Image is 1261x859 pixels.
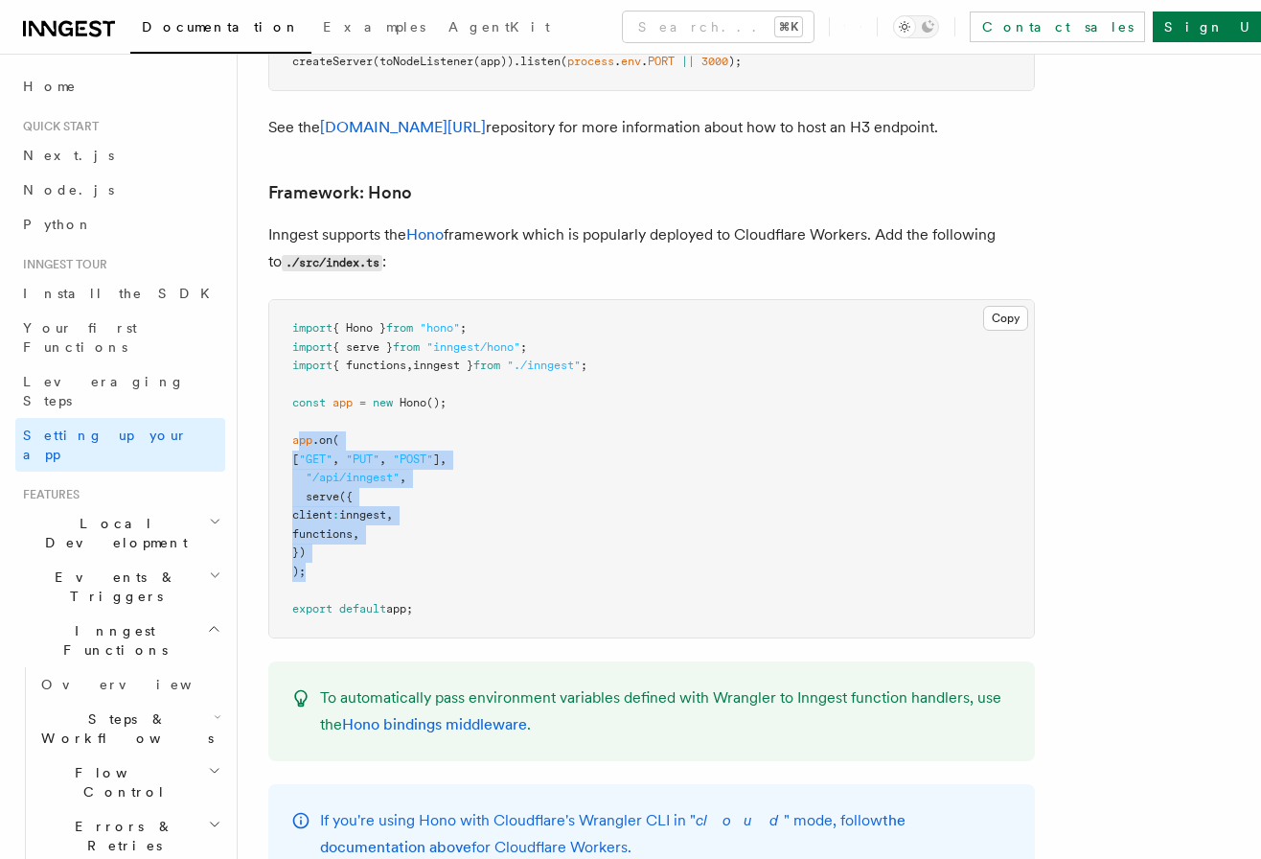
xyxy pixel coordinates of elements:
span: (); [426,396,447,409]
button: Local Development [15,506,225,560]
button: Copy [983,306,1028,331]
span: ( [332,433,339,447]
span: app; [386,602,413,615]
span: client [292,508,332,522]
span: env [621,55,641,68]
span: Documentation [142,19,300,35]
span: inngest } [413,359,473,372]
span: . [641,55,648,68]
span: PORT [648,55,675,68]
span: ( [373,55,379,68]
span: Events & Triggers [15,568,209,606]
span: toNodeListener [379,55,473,68]
span: process [567,55,614,68]
span: , [440,453,447,466]
button: Toggle dark mode [893,15,939,38]
span: { serve } [332,340,393,354]
span: Features [15,487,80,502]
span: Examples [323,19,425,35]
a: Hono [406,225,444,244]
span: ] [433,453,440,466]
span: Errors & Retries [34,817,208,855]
a: Install the SDK [15,276,225,311]
span: .on [312,433,332,447]
span: Python [23,217,93,232]
span: new [373,396,393,409]
p: To automatically pass environment variables defined with Wrangler to Inngest function handlers, u... [320,685,1012,738]
a: Home [15,69,225,104]
span: ; [460,321,467,335]
span: Flow Control [34,763,208,801]
p: See the repository for more information about how to host an H3 endpoint. [268,114,1035,141]
span: .listen [514,55,561,68]
span: inngest [339,508,386,522]
span: AgentKit [448,19,550,35]
span: , [406,359,413,372]
a: Python [15,207,225,242]
span: app [292,433,312,447]
span: Install the SDK [23,286,221,301]
a: Leveraging Steps [15,364,225,418]
button: Search...⌘K [623,12,814,42]
code: ./src/index.ts [282,255,382,271]
span: Your first Functions [23,320,137,355]
span: "inngest/hono" [426,340,520,354]
button: Events & Triggers [15,560,225,614]
span: { functions [332,359,406,372]
span: (app)) [473,55,514,68]
a: Hono bindings middleware [342,715,527,733]
span: functions [292,527,353,541]
span: "/api/inngest" [306,471,400,484]
span: import [292,340,332,354]
span: : [332,508,339,522]
button: Flow Control [34,755,225,809]
span: { Hono } [332,321,386,335]
a: Documentation [130,6,311,54]
span: from [393,340,420,354]
span: from [386,321,413,335]
span: Inngest Functions [15,621,207,660]
button: Inngest Functions [15,614,225,667]
a: Contact sales [970,12,1145,42]
span: Overview [41,677,239,692]
a: Examples [311,6,437,52]
span: = [359,396,366,409]
span: ({ [339,490,353,503]
span: }) [292,546,306,559]
span: , [332,453,339,466]
a: Setting up your app [15,418,225,472]
a: Your first Functions [15,311,225,364]
kbd: ⌘K [775,17,802,36]
span: || [681,55,695,68]
span: , [353,527,359,541]
span: export [292,602,332,615]
span: Steps & Workflows [34,709,214,748]
span: ); [728,55,742,68]
span: import [292,321,332,335]
a: Overview [34,667,225,702]
span: Local Development [15,514,209,552]
span: Node.js [23,182,114,197]
span: Next.js [23,148,114,163]
span: Inngest tour [15,257,107,272]
span: app [332,396,353,409]
span: from [473,359,500,372]
span: "POST" [393,453,433,466]
span: Quick start [15,119,99,134]
span: [ [292,453,299,466]
span: const [292,396,326,409]
span: serve [306,490,339,503]
p: Inngest supports the framework which is popularly deployed to Cloudflare Workers. Add the followi... [268,221,1035,276]
span: ( [561,55,567,68]
a: [DOMAIN_NAME][URL] [320,118,486,136]
span: createServer [292,55,373,68]
a: Node.js [15,173,225,207]
span: "PUT" [346,453,379,466]
em: cloud [696,811,784,829]
button: Steps & Workflows [34,702,225,755]
span: Leveraging Steps [23,374,185,408]
span: ); [292,565,306,578]
a: Next.js [15,138,225,173]
span: 3000 [701,55,728,68]
a: Framework: Hono [268,179,412,206]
